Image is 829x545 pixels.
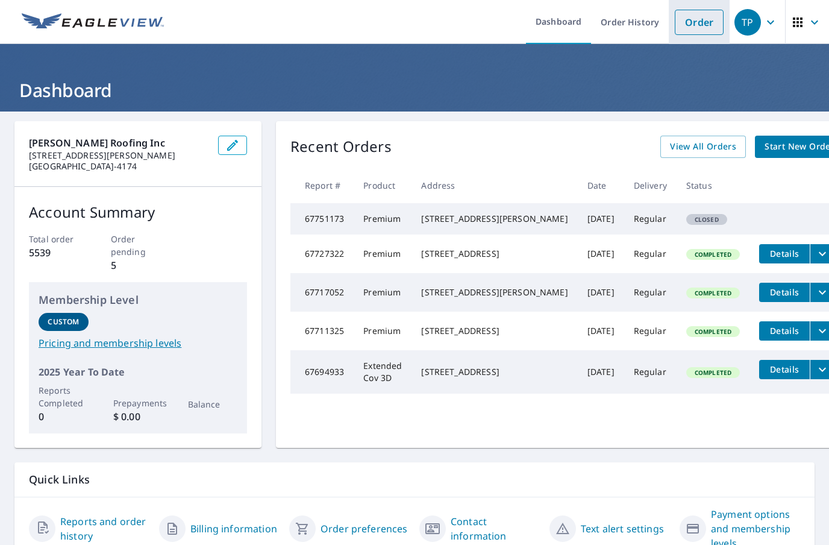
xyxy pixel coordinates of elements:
p: 2025 Year To Date [39,365,237,379]
p: Order pending [111,233,166,258]
span: Completed [687,289,739,297]
th: Product [354,168,411,203]
td: Premium [354,203,411,235]
td: 67694933 [290,350,354,394]
th: Date [578,168,624,203]
td: [DATE] [578,203,624,235]
img: EV Logo [22,13,164,31]
div: [STREET_ADDRESS] [421,366,568,378]
a: Order preferences [321,521,408,536]
p: 0 [39,409,89,424]
span: Completed [687,368,739,377]
a: Contact information [451,514,540,543]
div: [STREET_ADDRESS][PERSON_NAME] [421,286,568,298]
td: Regular [624,312,677,350]
a: Reports and order history [60,514,149,543]
button: detailsBtn-67694933 [759,360,810,379]
p: Custom [48,317,79,327]
p: 5 [111,258,166,272]
th: Report # [290,168,354,203]
a: View All Orders [660,136,746,158]
span: Closed [687,215,726,224]
p: 5539 [29,245,84,260]
td: 67727322 [290,235,354,273]
th: Status [677,168,749,203]
span: Details [766,248,802,259]
button: detailsBtn-67711325 [759,321,810,341]
td: Regular [624,235,677,273]
th: Address [411,168,577,203]
td: [DATE] [578,273,624,312]
span: Completed [687,327,739,336]
a: Order [675,10,724,35]
td: Premium [354,235,411,273]
p: [PERSON_NAME] Roofing inc [29,136,208,150]
p: Recent Orders [290,136,392,158]
p: Membership Level [39,292,237,308]
span: View All Orders [670,139,736,154]
div: [STREET_ADDRESS][PERSON_NAME] [421,213,568,225]
td: [DATE] [578,235,624,273]
td: 67751173 [290,203,354,235]
td: Premium [354,273,411,312]
p: Reports Completed [39,384,89,409]
td: [DATE] [578,350,624,394]
a: Billing information [190,521,277,536]
button: detailsBtn-67727322 [759,244,810,263]
p: Total order [29,233,84,245]
td: Regular [624,350,677,394]
p: Balance [188,398,238,411]
span: Details [766,325,802,336]
p: Quick Links [29,472,800,487]
span: Completed [687,250,739,259]
span: Details [766,286,802,298]
p: Account Summary [29,201,247,223]
p: $ 0.00 [113,409,163,424]
div: [STREET_ADDRESS] [421,325,568,337]
p: [STREET_ADDRESS][PERSON_NAME] [29,150,208,161]
div: TP [734,9,761,36]
h1: Dashboard [14,78,815,102]
button: detailsBtn-67717052 [759,283,810,302]
td: Regular [624,273,677,312]
span: Details [766,364,802,375]
td: 67717052 [290,273,354,312]
p: Prepayments [113,397,163,409]
td: [DATE] [578,312,624,350]
p: [GEOGRAPHIC_DATA]-4174 [29,161,208,172]
div: [STREET_ADDRESS] [421,248,568,260]
td: Regular [624,203,677,235]
td: 67711325 [290,312,354,350]
td: Premium [354,312,411,350]
a: Pricing and membership levels [39,336,237,350]
th: Delivery [624,168,677,203]
a: Text alert settings [581,521,664,536]
td: Extended Cov 3D [354,350,411,394]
